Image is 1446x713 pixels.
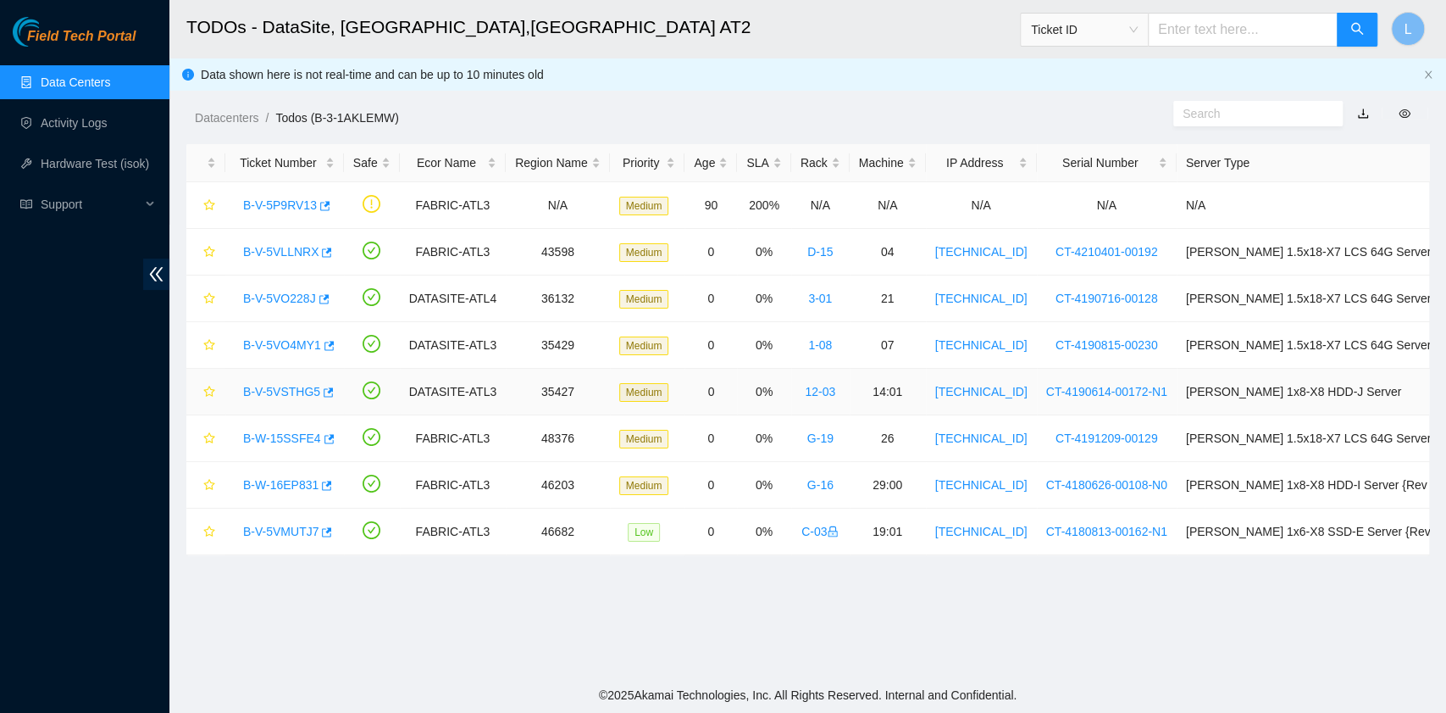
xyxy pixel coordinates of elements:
td: 0 [684,509,737,555]
span: Medium [619,290,669,309]
td: 0% [737,322,790,369]
a: CT-4180626-00108-N0 [1046,478,1167,492]
a: [TECHNICAL_ID] [935,478,1028,492]
a: Data Centers [41,75,110,89]
button: star [196,425,216,452]
span: Low [628,523,660,542]
span: Medium [619,243,669,262]
a: G-16 [807,478,834,492]
a: CT-4190614-00172-N1 [1046,385,1167,398]
span: / [265,111,269,125]
a: [TECHNICAL_ID] [935,245,1028,259]
span: star [203,432,215,446]
span: star [203,199,215,213]
span: star [203,479,215,493]
td: 46682 [506,509,610,555]
button: star [196,378,216,405]
td: 0 [684,415,737,462]
td: 29:00 [850,462,926,509]
span: Medium [619,337,669,355]
button: star [196,471,216,499]
a: B-V-5VMUTJ7 [243,525,319,538]
td: DATASITE-ATL3 [400,369,506,415]
a: 3-01 [808,292,832,305]
td: 0 [684,229,737,276]
span: star [203,386,215,399]
a: B-V-5P9RV13 [243,198,317,212]
span: check-circle [363,335,380,353]
span: Medium [619,476,669,495]
a: CT-4190815-00230 [1055,338,1158,352]
span: eye [1399,108,1410,120]
td: 90 [684,182,737,229]
a: download [1357,107,1369,120]
a: [TECHNICAL_ID] [935,338,1028,352]
span: Medium [619,197,669,215]
td: N/A [1037,182,1177,229]
input: Enter text here... [1148,13,1338,47]
button: close [1423,70,1433,81]
td: 0 [684,276,737,322]
span: check-circle [363,382,380,399]
td: FABRIC-ATL3 [400,415,506,462]
td: FABRIC-ATL3 [400,509,506,555]
td: 19:01 [850,509,926,555]
span: star [203,526,215,539]
a: G-19 [807,432,834,445]
td: 0 [684,322,737,369]
span: lock [827,526,839,538]
span: Field Tech Portal [27,29,136,45]
span: check-circle [363,475,380,493]
span: Medium [619,430,669,448]
a: B-V-5VO228J [243,292,316,305]
td: 0% [737,415,790,462]
a: Todos (B-3-1AKLEMW) [275,111,398,125]
a: CT-4190716-00128 [1055,292,1158,305]
a: 12-03 [805,385,835,398]
td: 35427 [506,369,610,415]
a: C-03lock [801,525,839,538]
td: N/A [506,182,610,229]
span: check-circle [363,428,380,446]
td: FABRIC-ATL3 [400,182,506,229]
a: 1-08 [808,338,832,352]
img: Akamai Technologies [13,17,86,47]
a: CT-4210401-00192 [1055,245,1158,259]
a: B-W-15SSFE4 [243,432,321,445]
td: N/A [850,182,926,229]
td: 04 [850,229,926,276]
span: check-circle [363,521,380,539]
button: L [1391,12,1425,46]
td: N/A [791,182,850,229]
input: Search [1183,104,1320,123]
a: [TECHNICAL_ID] [935,432,1028,445]
td: 26 [850,415,926,462]
td: 0% [737,369,790,415]
td: FABRIC-ATL3 [400,229,506,276]
td: DATASITE-ATL4 [400,276,506,322]
a: CT-4191209-00129 [1055,432,1158,445]
button: star [196,331,216,359]
a: CT-4180813-00162-N1 [1046,525,1167,538]
button: star [196,285,216,312]
span: Ticket ID [1031,17,1138,42]
button: star [196,518,216,545]
a: [TECHNICAL_ID] [935,525,1028,538]
td: 200% [737,182,790,229]
a: B-V-5VO4MY1 [243,338,321,352]
span: star [203,246,215,259]
td: 0% [737,229,790,276]
button: search [1337,13,1377,47]
td: DATASITE-ATL3 [400,322,506,369]
td: 14:01 [850,369,926,415]
td: 46203 [506,462,610,509]
span: exclamation-circle [363,195,380,213]
td: 0 [684,369,737,415]
span: check-circle [363,288,380,306]
span: read [20,198,32,210]
td: 0% [737,462,790,509]
a: Datacenters [195,111,258,125]
a: [TECHNICAL_ID] [935,292,1028,305]
a: Akamai TechnologiesField Tech Portal [13,31,136,53]
span: L [1404,19,1412,40]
